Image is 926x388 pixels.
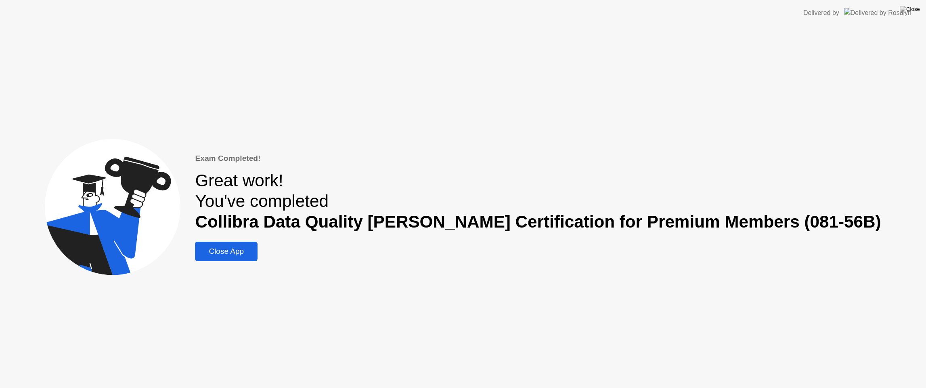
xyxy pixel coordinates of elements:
[197,247,255,256] div: Close App
[195,171,881,232] div: Great work! You've completed
[803,8,839,18] div: Delivered by
[195,153,881,164] div: Exam Completed!
[900,6,920,13] img: Close
[195,242,258,261] button: Close App
[844,8,911,17] img: Delivered by Rosalyn
[195,212,881,231] b: Collibra Data Quality [PERSON_NAME] Certification for Premium Members (081-56B)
